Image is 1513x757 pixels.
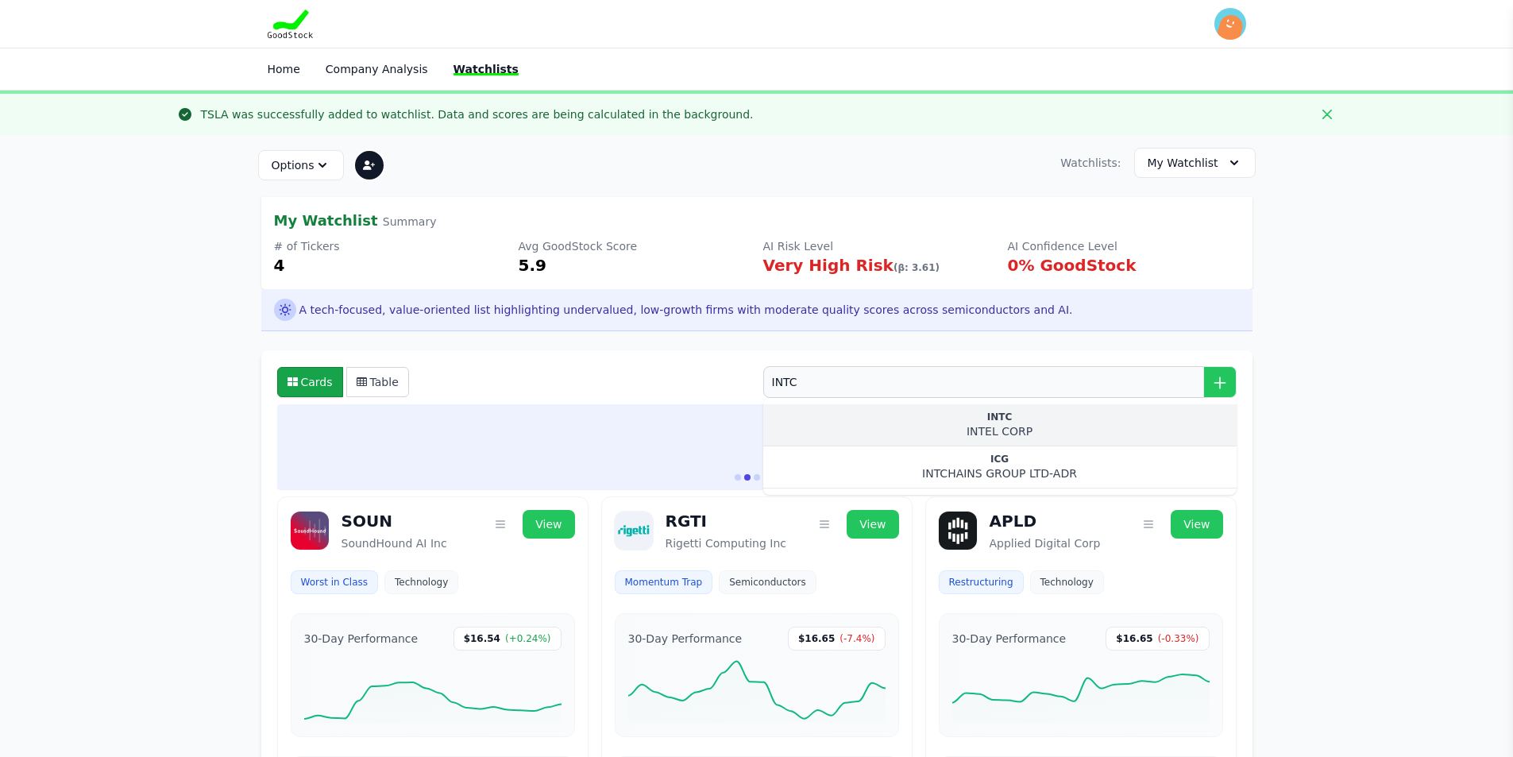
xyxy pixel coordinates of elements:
[304,631,419,647] h3: 30-Day Performance
[346,367,409,397] button: Table
[1060,155,1121,171] span: Watchlists:
[949,576,1013,589] span: Restructuring
[1214,8,1246,40] img: invitee
[763,366,1237,398] input: Add Ticker to Watchlist
[342,535,575,551] p: SoundHound AI Inc
[776,465,1224,481] div: INTCHAINS GROUP LTD-ADR
[1314,102,1340,127] button: Close
[258,150,344,180] button: Options
[1008,254,1240,276] div: 0% GoodStock
[990,535,1223,551] p: Applied Digital Corp
[301,576,369,589] span: Worst in Class
[274,254,506,276] div: 4
[894,262,940,273] span: (β: 3.61)
[1171,510,1222,539] a: View
[268,10,314,38] img: Goodstock Logo
[776,411,1224,423] div: INTC
[464,632,500,645] span: $16.54
[519,254,751,276] div: 5.9
[1148,155,1218,171] span: My Watchlist
[776,423,1224,439] div: INTEL CORP
[268,63,300,75] a: Home
[342,510,392,532] h2: SOUN
[277,367,343,397] button: Cards
[666,510,708,532] h2: RGTI
[523,510,574,539] a: View
[615,512,653,550] img: RGTI logo
[274,299,296,321] span: Ask AI
[666,535,899,551] p: Rigetti Computing Inc
[798,632,835,645] span: $16.65
[274,212,378,229] span: My Watchlist
[839,632,874,645] span: (-7.4%)
[776,453,1224,465] div: ICG
[628,631,743,647] h3: 30-Day Performance
[326,63,428,75] a: Company Analysis
[763,446,1237,489] button: ICG INTCHAINS GROUP LTD-ADR
[847,510,898,539] a: View
[505,632,551,645] span: (+0.24%)
[274,238,506,254] div: # of Tickers
[763,404,1237,446] button: INTC INTEL CORP
[1158,632,1199,645] span: (-0.33%)
[1134,148,1256,178] button: My Watchlist
[1040,576,1094,589] span: Technology
[990,510,1036,532] h2: APLD
[1116,632,1152,645] span: $16.65
[277,367,409,397] div: View toggle
[729,576,806,589] span: Semiconductors
[1008,238,1240,254] div: AI Confidence Level
[291,512,329,550] img: SOUN logo
[454,63,519,75] a: Watchlists
[952,631,1067,647] h3: 30-Day Performance
[939,512,977,550] img: APLD logo
[383,215,437,228] span: Summary
[201,106,754,122] div: TSLA was successfully added to watchlist. Data and scores are being calculated in the background.
[519,238,751,254] div: Avg GoodStock Score
[763,238,995,254] div: AI Risk Level
[763,254,995,276] div: Very High Risk
[625,576,703,589] span: Momentum Trap
[299,302,1073,318] span: A tech-focused, value-oriented list highlighting undervalued, low-growth firms with moderate qual...
[395,576,448,589] span: Technology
